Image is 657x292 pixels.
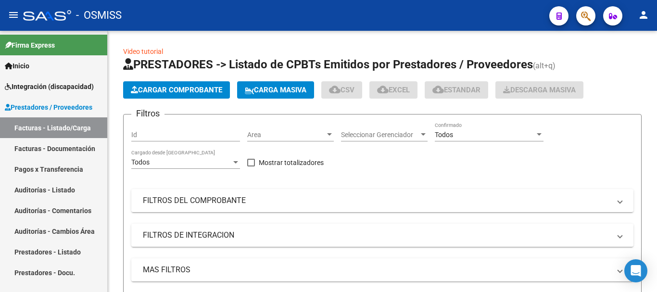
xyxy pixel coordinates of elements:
[8,9,19,21] mat-icon: menu
[435,131,453,139] span: Todos
[143,195,610,206] mat-panel-title: FILTROS DEL COMPROBANTE
[5,40,55,51] span: Firma Express
[131,224,633,247] mat-expansion-panel-header: FILTROS DE INTEGRACION
[329,84,341,95] mat-icon: cloud_download
[131,86,222,94] span: Cargar Comprobante
[5,102,92,113] span: Prestadores / Proveedores
[341,131,419,139] span: Seleccionar Gerenciador
[432,84,444,95] mat-icon: cloud_download
[624,259,647,282] div: Open Intercom Messenger
[131,107,164,120] h3: Filtros
[495,81,583,99] button: Descarga Masiva
[143,265,610,275] mat-panel-title: MAS FILTROS
[245,86,306,94] span: Carga Masiva
[131,158,150,166] span: Todos
[123,81,230,99] button: Cargar Comprobante
[123,48,163,55] a: Video tutorial
[369,81,417,99] button: EXCEL
[321,81,362,99] button: CSV
[638,9,649,21] mat-icon: person
[425,81,488,99] button: Estandar
[237,81,314,99] button: Carga Masiva
[131,189,633,212] mat-expansion-panel-header: FILTROS DEL COMPROBANTE
[247,131,325,139] span: Area
[5,81,94,92] span: Integración (discapacidad)
[495,81,583,99] app-download-masive: Descarga masiva de comprobantes (adjuntos)
[377,86,410,94] span: EXCEL
[259,157,324,168] span: Mostrar totalizadores
[503,86,576,94] span: Descarga Masiva
[5,61,29,71] span: Inicio
[329,86,354,94] span: CSV
[76,5,122,26] span: - OSMISS
[131,258,633,281] mat-expansion-panel-header: MAS FILTROS
[432,86,480,94] span: Estandar
[123,58,533,71] span: PRESTADORES -> Listado de CPBTs Emitidos por Prestadores / Proveedores
[143,230,610,241] mat-panel-title: FILTROS DE INTEGRACION
[533,61,556,70] span: (alt+q)
[377,84,389,95] mat-icon: cloud_download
